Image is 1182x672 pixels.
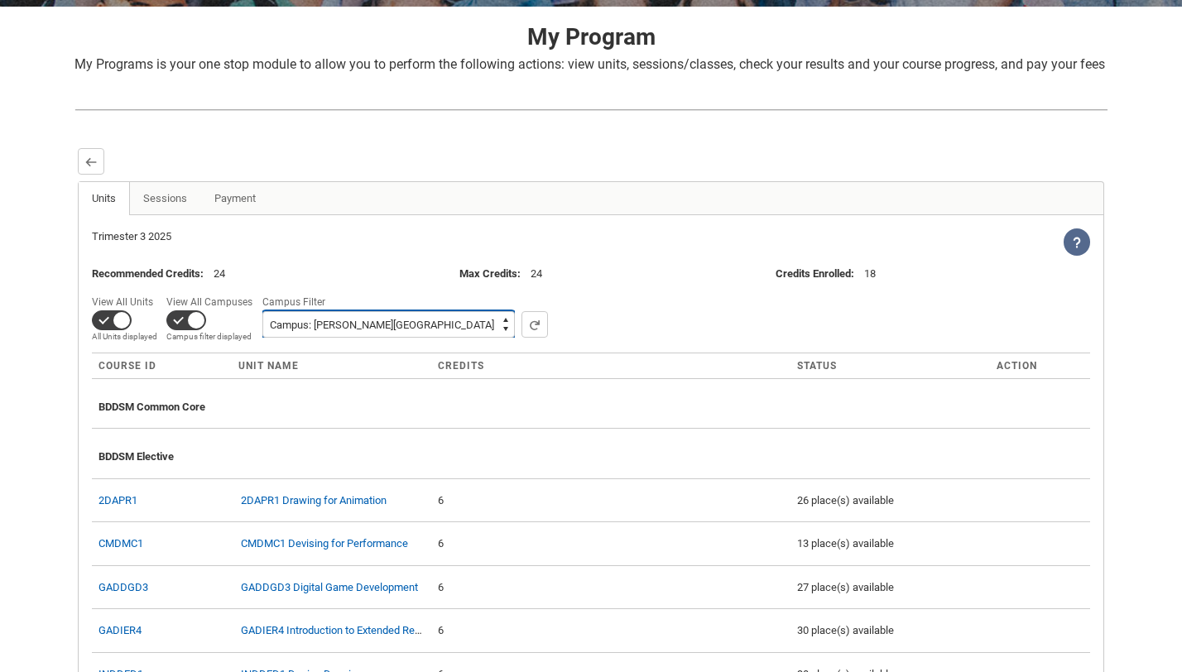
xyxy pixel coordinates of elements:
[98,401,205,413] span: BDDSM Common Core
[438,624,444,636] c-enrollment-wizard-course-cell: 6
[241,624,434,636] a: GADIER4 Introduction to Extended Reality
[438,535,784,552] div: 6
[438,622,784,639] div: 6
[241,537,408,550] a: CMDMC1 Devising for Performance
[98,581,148,593] a: GADDGD3
[92,330,160,343] span: All Units displayed
[797,622,983,639] div: 30 place(s) available
[531,267,542,280] lightning-formatted-text: 24
[92,291,160,310] span: View All Units
[438,360,484,372] span: Credits
[129,182,201,215] a: Sessions
[238,535,425,552] div: CMDMC1 Devising for Performance
[98,529,165,559] div: CMDMC1
[797,535,983,552] div: 13 place(s) available
[98,360,156,372] span: Course ID
[200,182,270,215] a: Payment
[797,360,837,372] span: Status
[74,101,1108,118] img: REDU_GREY_LINE
[527,23,656,50] strong: My Program
[997,360,1037,372] span: Action
[78,148,104,175] button: Back
[79,182,130,215] a: Units
[98,624,142,636] a: GADIER4
[98,537,143,550] a: CMDMC1
[1064,235,1090,247] span: View Help
[98,616,165,646] div: GADIER4
[238,492,425,509] div: 2DAPR1 Drawing for Animation
[459,267,531,280] span: :
[98,486,165,516] div: 2DAPR1
[166,291,259,310] span: View All Campuses
[214,267,225,280] lightning-formatted-text: 24
[438,492,784,509] div: 6
[797,579,983,596] div: 27 place(s) available
[521,311,548,338] button: Search
[238,579,425,596] div: GADDGD3 Digital Game Development
[262,296,325,308] span: Campus Filter
[864,267,876,280] lightning-formatted-text: 18
[98,450,174,463] span: BDDSM Elective
[166,330,259,343] span: Campus filter displayed
[241,581,418,593] a: GADDGD3 Digital Game Development
[1064,228,1090,256] lightning-icon: View Help
[241,494,387,506] a: 2DAPR1 Drawing for Animation
[776,267,851,280] lightning-formatted-text: Credits Enrolled
[438,581,444,593] c-enrollment-wizard-course-cell: 6
[98,494,137,506] a: 2DAPR1
[238,622,425,639] div: GADIER4 Introduction to Extended Reality
[438,537,444,550] c-enrollment-wizard-course-cell: 6
[438,494,444,506] c-enrollment-wizard-course-cell: 6
[92,267,214,280] span: :
[74,56,1105,72] span: My Programs is your one stop module to allow you to perform the following actions: view units, se...
[238,360,299,372] span: Unit Name
[438,579,784,596] div: 6
[92,267,200,280] lightning-formatted-text: Recommended Credits
[92,228,591,245] div: Trimester 3 2025
[459,267,517,280] lightning-formatted-text: Max Credits
[98,573,165,602] div: GADDGD3
[776,267,864,280] span: :
[797,492,983,509] div: 26 place(s) available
